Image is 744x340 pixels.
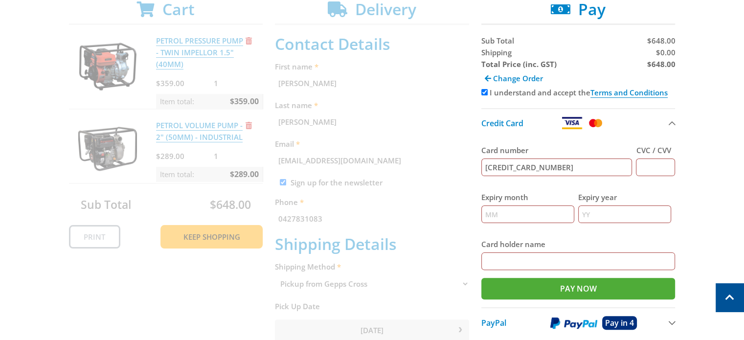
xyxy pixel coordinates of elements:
[481,205,574,223] input: MM
[481,317,506,328] span: PayPal
[481,70,546,87] a: Change Order
[493,73,543,83] span: Change Order
[550,317,597,329] img: PayPal
[490,88,668,98] label: I understand and accept the
[481,144,632,156] label: Card number
[655,47,675,57] span: $0.00
[481,89,488,95] input: Please accept the terms and conditions.
[481,59,557,69] strong: Total Price (inc. GST)
[561,117,583,129] img: Visa
[481,36,514,45] span: Sub Total
[578,191,671,203] label: Expiry year
[578,205,671,223] input: YY
[636,144,675,156] label: CVC / CVV
[481,108,676,137] button: Credit Card
[481,191,574,203] label: Expiry month
[590,88,668,98] a: Terms and Conditions
[481,47,512,57] span: Shipping
[481,278,676,299] input: Pay Now
[605,317,634,328] span: Pay in 4
[481,118,523,129] span: Credit Card
[647,36,675,45] span: $648.00
[481,238,676,250] label: Card holder name
[587,117,604,129] img: Mastercard
[481,307,676,338] button: PayPal Pay in 4
[647,59,675,69] strong: $648.00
